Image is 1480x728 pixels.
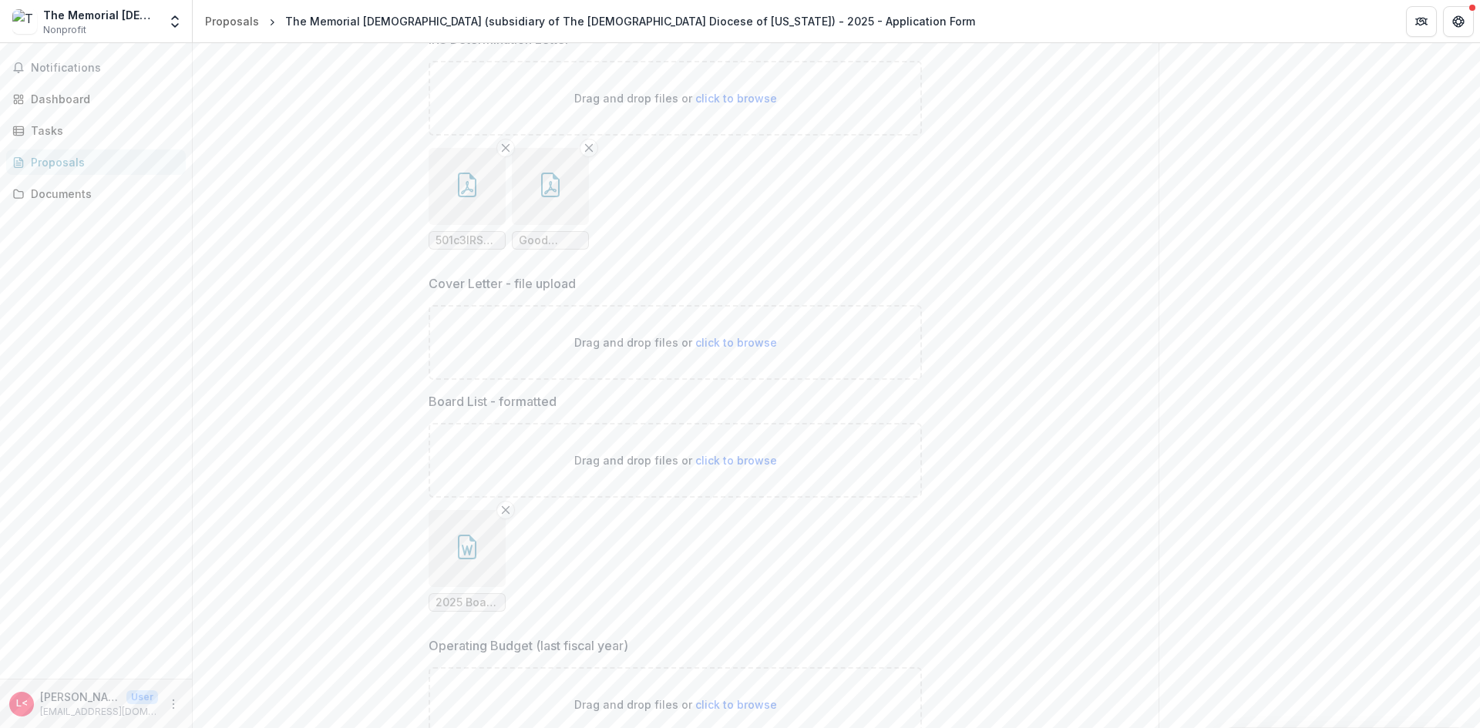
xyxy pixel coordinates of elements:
[429,274,576,293] p: Cover Letter - file upload
[1406,6,1437,37] button: Partners
[574,696,777,713] p: Drag and drop files or
[40,689,120,705] p: [PERSON_NAME] <[EMAIL_ADDRESS][DOMAIN_NAME]>
[574,334,777,351] p: Drag and drop files or
[519,234,582,247] span: Good Sheherd Pburg 501C(3)-01142022170925.pdf
[164,6,186,37] button: Open entity switcher
[199,10,981,32] nav: breadcrumb
[285,13,975,29] div: The Memorial [DEMOGRAPHIC_DATA] (subsidiary of The [DEMOGRAPHIC_DATA] Diocese of [US_STATE]) - 20...
[429,392,557,411] p: Board List - formatted
[16,699,28,709] div: Linda Crocker <llbc100@msn.com>
[436,234,499,247] span: 501c3IRS Letters.pdf
[6,181,186,206] a: Documents
[43,23,86,37] span: Nonprofit
[429,636,628,655] p: Operating Budget (last fiscal year)
[429,148,506,250] div: Remove File501c3IRS Letters.pdf
[40,705,158,719] p: [EMAIL_ADDRESS][DOMAIN_NAME]
[436,596,499,609] span: 2025 Board and Officers.docx
[695,698,777,711] span: click to browse
[6,149,186,175] a: Proposals
[1443,6,1474,37] button: Get Help
[6,86,186,112] a: Dashboard
[512,148,589,250] div: Remove FileGood Sheherd Pburg 501C(3)-01142022170925.pdf
[31,91,173,107] div: Dashboard
[12,9,37,34] img: The Memorial Church of the Good Shepherd (subsidiary of The Protestant Episcopal Diocese of West ...
[31,122,173,139] div: Tasks
[580,139,598,157] button: Remove File
[43,7,158,23] div: The Memorial [DEMOGRAPHIC_DATA] (subsidiary of The [DEMOGRAPHIC_DATA] Diocese of [US_STATE])
[695,454,777,467] span: click to browse
[31,186,173,202] div: Documents
[205,13,259,29] div: Proposals
[496,501,515,519] button: Remove File
[695,336,777,349] span: click to browse
[695,92,777,105] span: click to browse
[126,690,158,704] p: User
[199,10,265,32] a: Proposals
[574,90,777,106] p: Drag and drop files or
[496,139,515,157] button: Remove File
[164,695,183,713] button: More
[31,154,173,170] div: Proposals
[429,510,506,612] div: Remove File2025 Board and Officers.docx
[6,118,186,143] a: Tasks
[31,62,180,75] span: Notifications
[6,55,186,80] button: Notifications
[574,452,777,468] p: Drag and drop files or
